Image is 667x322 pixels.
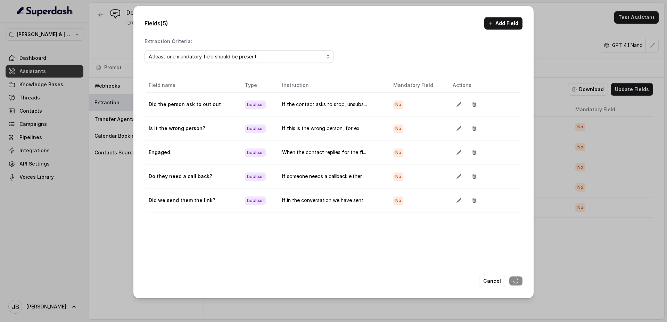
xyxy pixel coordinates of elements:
[277,92,388,116] td: If the contact asks to stop, unsubs...
[245,148,266,157] span: boolean
[146,164,239,188] td: Do they need a call back?
[277,116,388,140] td: If this is the wrong person, for ex...
[393,148,403,157] span: No
[145,50,333,63] button: Atleast one mandatory field should be present
[245,172,266,181] span: boolean
[145,38,192,45] p: Extraction Criteria:
[447,78,521,92] th: Actions
[146,92,239,116] td: Did the person ask to out out
[393,124,403,133] span: No
[277,188,388,212] td: If in the conversation we have sent...
[277,164,388,188] td: If someone needs a callback either ...
[145,19,168,27] p: Fields (5)
[393,172,403,181] span: No
[277,140,388,164] td: When the contact replies for the fi...
[393,100,403,109] span: No
[245,124,266,133] span: boolean
[245,100,266,109] span: boolean
[479,275,505,287] button: Cancel
[484,17,522,30] button: Add Field
[277,78,388,92] th: Instruction
[388,78,447,92] th: Mandatory Field
[146,140,239,164] td: Engaged
[146,116,239,140] td: Is it the wrong person?
[239,78,277,92] th: Type
[146,78,239,92] th: Field name
[146,188,239,212] td: Did we send them the link?
[245,196,266,205] span: boolean
[393,196,403,205] span: No
[149,53,324,61] div: Atleast one mandatory field should be present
